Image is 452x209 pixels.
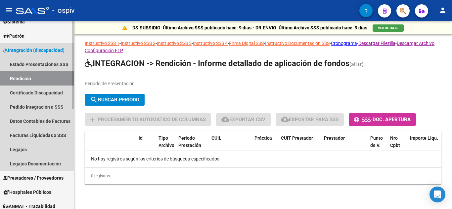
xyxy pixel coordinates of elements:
[209,131,252,160] datatable-header-cell: CUIL
[3,18,25,25] span: Sistema
[354,117,373,123] span: -
[3,47,65,54] span: Integración (discapacidad)
[90,97,139,103] span: Buscar Período
[370,135,383,148] span: Punto de V.
[121,41,156,46] a: Instructivo SSS 2
[324,135,345,141] span: Prestador
[439,6,447,14] mat-icon: person
[265,41,330,46] a: Instructivo Documentación SSS
[156,131,176,160] datatable-header-cell: Tipo Archivo
[331,41,357,46] a: Cronograma
[158,135,174,148] span: Tipo Archivo
[3,174,64,182] span: Prestadores / Proveedores
[221,115,229,123] mat-icon: cloud_download
[368,131,387,160] datatable-header-cell: Punto de V.
[90,96,98,104] mat-icon: search
[178,135,201,148] span: Periodo Prestación
[216,113,271,125] button: Exportar CSV
[85,94,145,106] button: Buscar Período
[407,131,444,160] datatable-header-cell: Importe Liqu.
[85,59,349,68] span: INTEGRACION -> Rendición - Informe detallado de aplicación de fondos
[136,131,156,160] datatable-header-cell: id
[387,131,407,160] datatable-header-cell: Nro Cpbt
[3,32,24,40] span: Padrón
[221,117,265,122] span: Exportar CSV
[281,115,289,123] mat-icon: cloud_download
[3,189,51,196] span: Hospitales Públicos
[373,24,404,32] button: VER DETALLE
[281,117,339,122] span: Exportar para SSS
[211,135,221,141] span: CUIL
[390,135,400,148] span: Nro Cpbt
[85,113,211,125] button: Procesamiento automatico de columnas
[139,135,143,141] span: id
[373,117,411,123] span: Doc. Apertura
[176,131,209,160] datatable-header-cell: Periodo Prestación
[157,41,192,46] a: Instructivo SSS 3
[410,135,438,141] span: Importe Liqu.
[85,41,119,46] a: Instructivo SSS 1
[252,131,278,160] datatable-header-cell: Práctica
[349,61,364,67] span: (alt+r)
[132,24,367,31] p: DS.SUBSIDIO: Último Archivo SSS publicado hace: 9 días - DR.ENVIO: Último Archivo SSS publicado h...
[254,135,272,141] span: Práctica
[278,131,321,160] datatable-header-cell: CUIT Prestador
[358,41,395,46] a: Descargar Filezilla
[5,6,13,14] mat-icon: menu
[85,151,441,167] div: No hay registros según los criterios de búsqueda especificados
[85,40,441,54] p: - - - - - - - -
[88,116,96,124] mat-icon: add
[98,117,206,123] span: Procesamiento automatico de columnas
[85,168,441,184] div: 0 registros
[429,187,445,202] div: Open Intercom Messenger
[276,113,344,125] button: Exportar para SSS
[52,3,75,18] span: - ospiv
[281,135,313,141] span: CUIT Prestador
[349,113,416,125] button: -Doc. Apertura
[321,131,368,160] datatable-header-cell: Prestador
[229,41,264,46] a: Firma Digital SSS
[378,26,398,30] span: VER DETALLE
[193,41,228,46] a: Instructivo SSS 4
